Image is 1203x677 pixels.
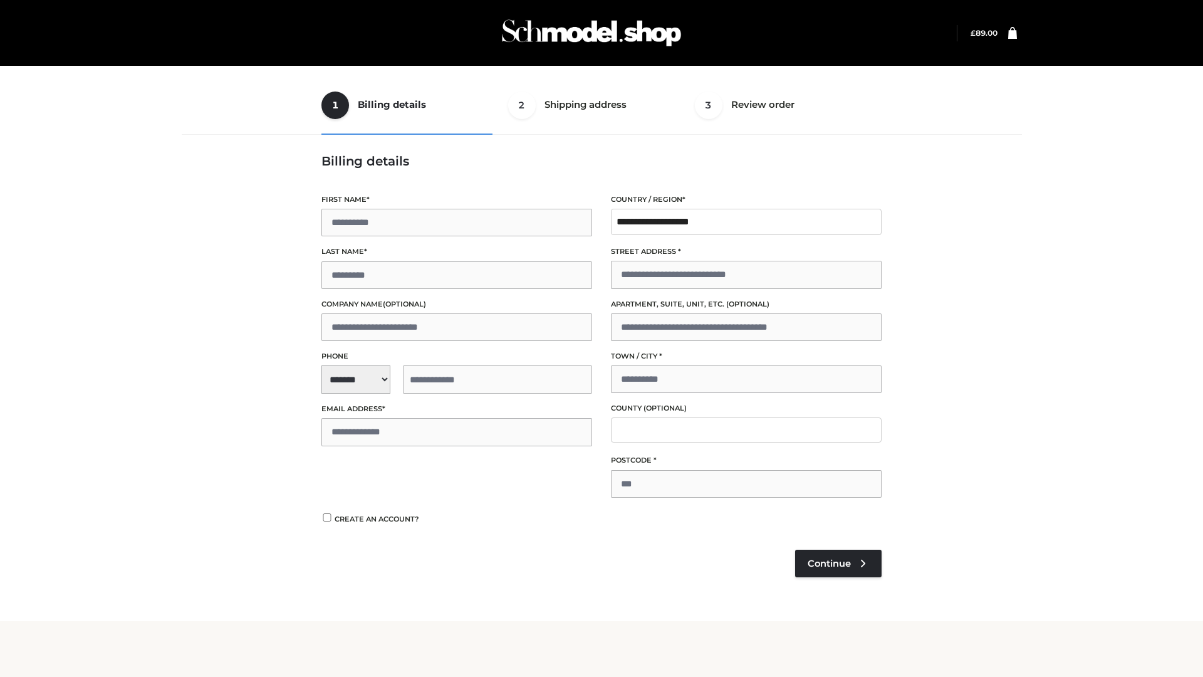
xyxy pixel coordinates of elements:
[321,298,592,310] label: Company name
[321,403,592,415] label: Email address
[611,402,882,414] label: County
[971,28,997,38] bdi: 89.00
[611,298,882,310] label: Apartment, suite, unit, etc.
[971,28,976,38] span: £
[497,8,685,58] img: Schmodel Admin 964
[383,300,426,308] span: (optional)
[611,194,882,206] label: Country / Region
[611,454,882,466] label: Postcode
[321,194,592,206] label: First name
[611,246,882,258] label: Street address
[795,550,882,577] a: Continue
[971,28,997,38] a: £89.00
[321,513,333,522] input: Create an account?
[335,515,419,523] span: Create an account?
[321,246,592,258] label: Last name
[643,404,687,412] span: (optional)
[726,300,769,308] span: (optional)
[321,350,592,362] label: Phone
[611,350,882,362] label: Town / City
[321,154,882,169] h3: Billing details
[808,558,851,569] span: Continue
